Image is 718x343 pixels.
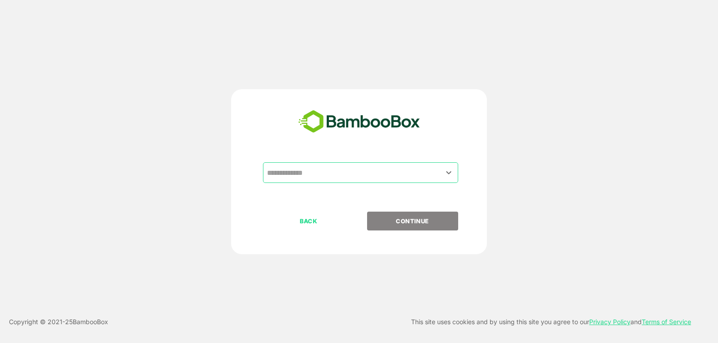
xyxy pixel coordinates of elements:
button: Open [443,166,455,178]
p: CONTINUE [368,216,457,226]
p: Copyright © 2021- 25 BambooBox [9,317,108,327]
p: BACK [264,216,354,226]
p: This site uses cookies and by using this site you agree to our and [411,317,691,327]
button: CONTINUE [367,212,458,230]
img: bamboobox [293,107,425,137]
a: Terms of Service [642,318,691,326]
button: BACK [263,212,354,230]
a: Privacy Policy [589,318,630,326]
